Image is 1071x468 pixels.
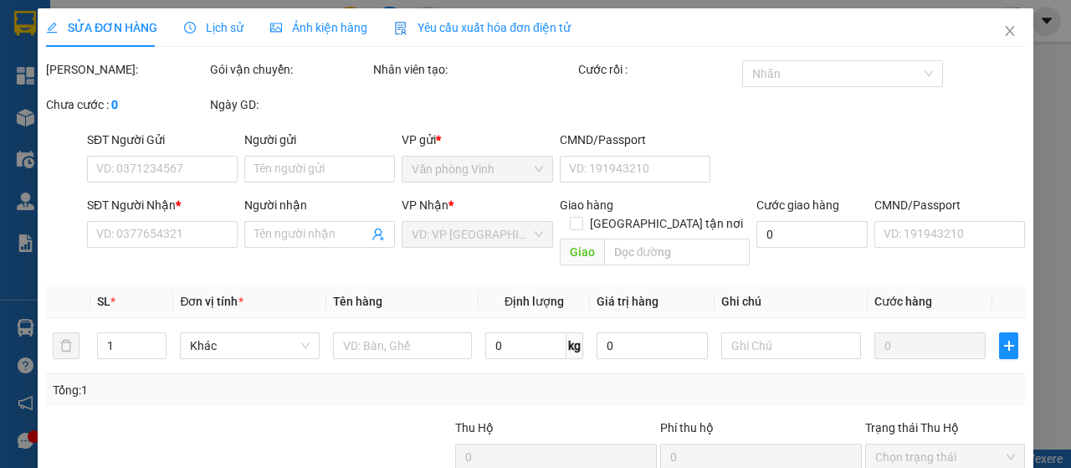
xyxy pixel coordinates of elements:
[559,198,612,212] span: Giao hàng
[97,295,110,308] span: SL
[394,22,407,35] img: icon
[874,332,986,359] input: 0
[597,295,658,308] span: Giá trị hàng
[721,332,860,359] input: Ghi Chú
[270,22,282,33] span: picture
[184,22,196,33] span: clock-circle
[578,60,739,79] div: Cước rồi :
[180,295,243,308] span: Đơn vị tính
[53,381,415,399] div: Tổng: 1
[244,196,395,214] div: Người nhận
[190,333,309,358] span: Khác
[986,8,1033,55] button: Close
[402,198,448,212] span: VP Nhận
[333,295,382,308] span: Tên hàng
[46,60,207,79] div: [PERSON_NAME]:
[603,239,749,265] input: Dọc đường
[412,157,542,182] span: Văn phòng Vinh
[46,95,207,114] div: Chưa cước :
[394,21,571,34] span: Yêu cầu xuất hóa đơn điện tử
[756,198,839,212] label: Cước giao hàng
[455,421,494,435] span: Thu Hộ
[999,332,1018,359] button: plus
[1000,339,1017,352] span: plus
[373,60,575,79] div: Nhân viên tạo:
[660,419,862,444] div: Phí thu hộ
[583,214,750,233] span: [GEOGRAPHIC_DATA] tận nơi
[874,196,1025,214] div: CMND/Passport
[53,332,79,359] button: delete
[505,295,564,308] span: Định lượng
[244,131,395,149] div: Người gửi
[559,131,710,149] div: CMND/Passport
[210,95,371,114] div: Ngày GD:
[372,228,385,241] span: user-add
[46,21,157,34] span: SỬA ĐƠN HÀNG
[333,332,472,359] input: VD: Bàn, Ghế
[874,295,931,308] span: Cước hàng
[1003,24,1017,38] span: close
[87,131,238,149] div: SĐT Người Gửi
[210,60,371,79] div: Gói vận chuyển:
[46,22,58,33] span: edit
[756,221,868,248] input: Cước giao hàng
[566,332,583,359] span: kg
[864,419,1025,437] div: Trạng thái Thu Hộ
[559,239,603,265] span: Giao
[402,131,552,149] div: VP gửi
[87,196,238,214] div: SĐT Người Nhận
[184,21,243,34] span: Lịch sử
[111,98,118,111] b: 0
[270,21,367,34] span: Ảnh kiện hàng
[715,285,867,318] th: Ghi chú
